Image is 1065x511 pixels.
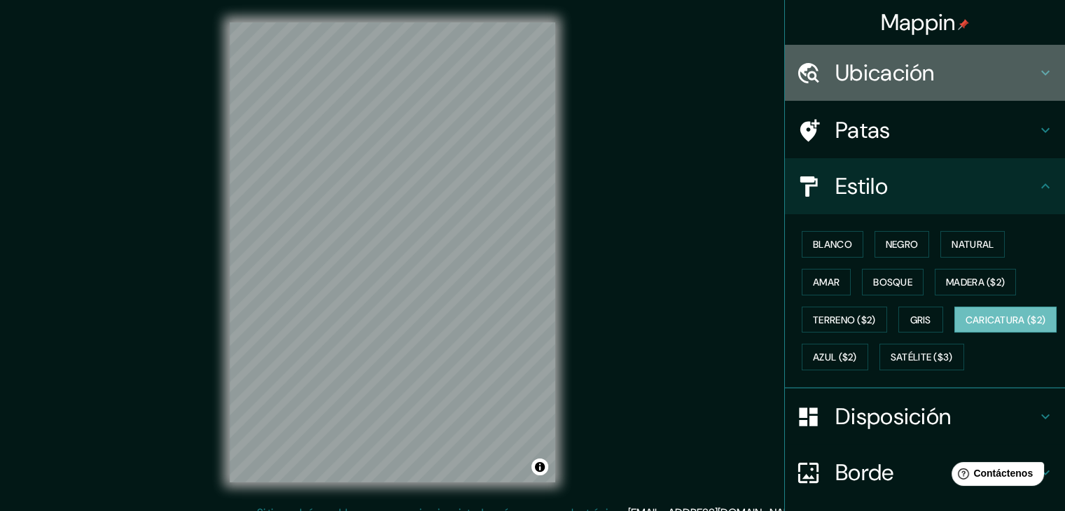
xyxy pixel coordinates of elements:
[531,458,548,475] button: Activar o desactivar atribución
[862,269,924,295] button: Bosque
[813,276,840,288] font: Amar
[910,314,931,326] font: Gris
[954,307,1057,333] button: Caricatura ($2)
[835,58,935,87] font: Ubicación
[802,344,868,370] button: Azul ($2)
[940,231,1005,258] button: Natural
[835,171,888,201] font: Estilo
[952,238,994,251] font: Natural
[940,456,1050,496] iframe: Lanzador de widgets de ayuda
[881,8,956,37] font: Mappin
[898,307,943,333] button: Gris
[802,307,887,333] button: Terreno ($2)
[966,314,1046,326] font: Caricatura ($2)
[891,351,953,364] font: Satélite ($3)
[785,102,1065,158] div: Patas
[813,238,852,251] font: Blanco
[813,351,857,364] font: Azul ($2)
[785,388,1065,444] div: Disposición
[879,344,964,370] button: Satélite ($3)
[835,458,894,487] font: Borde
[785,45,1065,101] div: Ubicación
[886,238,919,251] font: Negro
[835,402,951,431] font: Disposición
[958,19,969,30] img: pin-icon.png
[785,444,1065,500] div: Borde
[946,276,1005,288] font: Madera ($2)
[813,314,876,326] font: Terreno ($2)
[785,158,1065,214] div: Estilo
[230,22,555,482] canvas: Mapa
[835,115,891,145] font: Patas
[935,269,1016,295] button: Madera ($2)
[873,276,912,288] font: Bosque
[802,269,851,295] button: Amar
[875,231,930,258] button: Negro
[802,231,863,258] button: Blanco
